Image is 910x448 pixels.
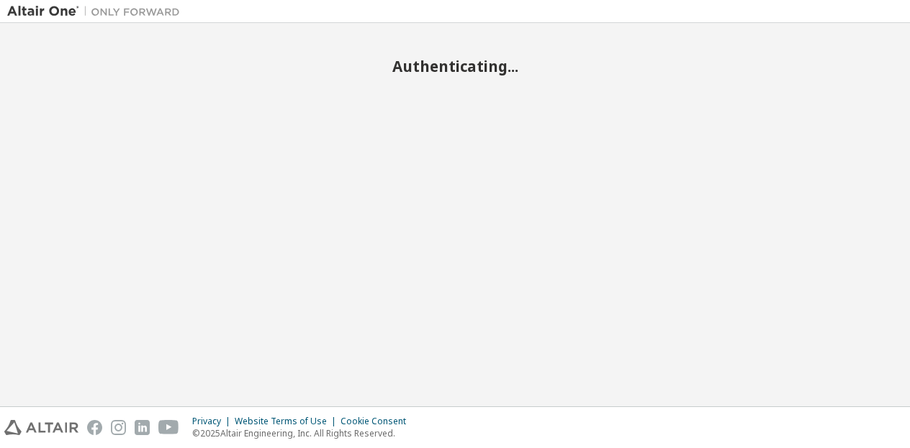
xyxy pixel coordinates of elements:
[235,416,341,427] div: Website Terms of Use
[192,416,235,427] div: Privacy
[341,416,415,427] div: Cookie Consent
[7,57,903,76] h2: Authenticating...
[87,420,102,435] img: facebook.svg
[135,420,150,435] img: linkedin.svg
[111,420,126,435] img: instagram.svg
[158,420,179,435] img: youtube.svg
[192,427,415,439] p: © 2025 Altair Engineering, Inc. All Rights Reserved.
[4,420,78,435] img: altair_logo.svg
[7,4,187,19] img: Altair One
